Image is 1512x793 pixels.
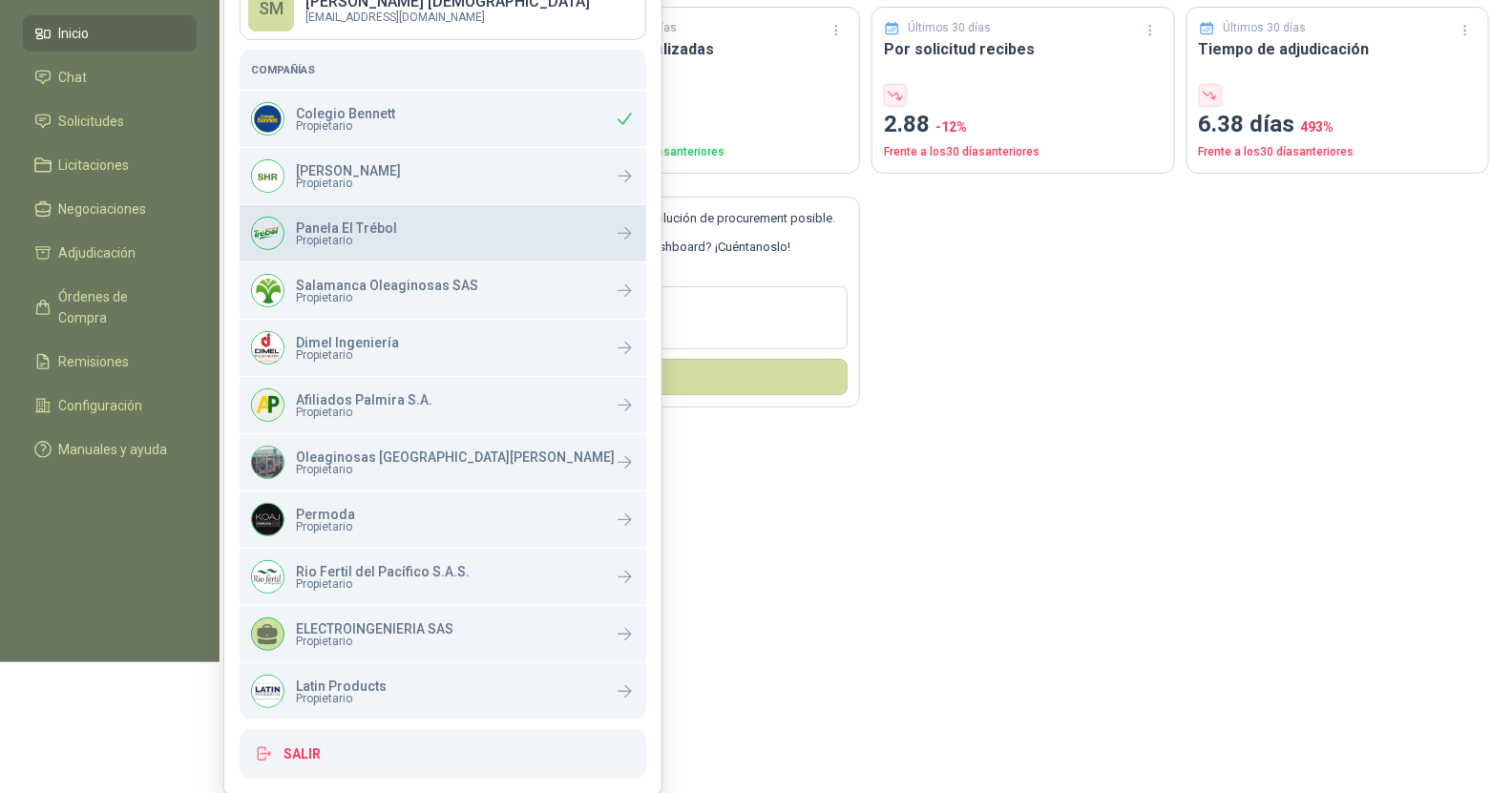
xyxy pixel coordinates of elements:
[296,693,387,704] span: Propietario
[296,120,395,132] span: Propietario
[570,37,849,61] h3: Compras realizadas
[59,111,125,132] span: Solicitudes
[1199,37,1478,61] h3: Tiempo de adjudicación
[240,434,646,490] a: Company LogoOleaginosas [GEOGRAPHIC_DATA][PERSON_NAME]Propietario
[59,155,130,176] span: Licitaciones
[23,431,197,468] a: Manuales y ayuda
[252,561,283,593] img: Company Logo
[296,292,478,303] span: Propietario
[23,59,197,95] a: Chat
[296,679,387,693] p: Latin Products
[252,389,283,421] img: Company Logo
[240,606,646,662] a: ELECTROINGENIERIA SASPropietario
[59,198,147,219] span: Negociaciones
[23,235,197,271] a: Adjudicación
[23,191,197,227] a: Negociaciones
[296,565,470,578] p: Rio Fertil del Pacífico S.A.S.
[23,103,197,139] a: Solicitudes
[252,332,283,364] img: Company Logo
[296,578,470,590] span: Propietario
[252,275,283,306] img: Company Logo
[909,19,992,37] p: Últimos 30 días
[884,107,1163,143] p: 2.88
[296,508,355,521] p: Permoda
[296,521,355,532] span: Propietario
[240,729,646,779] button: Salir
[296,336,399,349] p: Dimel Ingeniería
[240,320,646,376] a: Company LogoDimel IngenieríaPropietario
[296,636,453,647] span: Propietario
[23,279,197,336] a: Órdenes de Compra
[570,143,849,161] p: Frente a los 30 días anteriores
[59,351,130,372] span: Remisiones
[59,439,168,460] span: Manuales y ayuda
[296,164,401,177] p: [PERSON_NAME]
[884,37,1163,61] h3: Por solicitud recibes
[1199,143,1478,161] p: Frente a los 30 días anteriores
[296,349,399,361] span: Propietario
[296,622,453,636] p: ELECTROINGENIERIA SAS
[251,61,635,78] h5: Compañías
[23,387,197,424] a: Configuración
[23,344,197,380] a: Remisiones
[570,107,849,143] p: 246
[296,407,432,418] span: Propietario
[23,15,197,52] a: Inicio
[296,450,615,464] p: Oleaginosas [GEOGRAPHIC_DATA][PERSON_NAME]
[240,262,646,319] a: Company LogoSalamanca Oleaginosas SASPropietario
[1301,119,1334,135] span: 493 %
[59,67,88,88] span: Chat
[296,221,397,235] p: Panela El Trébol
[296,279,478,292] p: Salamanca Oleaginosas SAS
[252,103,283,135] img: Company Logo
[305,11,590,23] p: [EMAIL_ADDRESS][DOMAIN_NAME]
[59,395,143,416] span: Configuración
[240,148,646,204] a: Company Logo[PERSON_NAME]Propietario
[240,491,646,548] a: Company LogoPermodaPropietario
[1223,19,1306,37] p: Últimos 30 días
[296,464,615,475] span: Propietario
[59,242,136,263] span: Adjudicación
[59,286,178,328] span: Órdenes de Compra
[23,147,197,183] a: Licitaciones
[240,377,646,433] a: Company LogoAfiliados Palmira S.A.Propietario
[296,235,397,246] span: Propietario
[1199,107,1478,143] p: 6.38 días
[296,107,395,120] p: Colegio Bennett
[884,143,1163,161] p: Frente a los 30 días anteriores
[252,676,283,707] img: Company Logo
[296,393,432,407] p: Afiliados Palmira S.A.
[240,205,646,261] a: Company LogoPanela El TrébolPropietario
[296,177,401,189] span: Propietario
[240,91,646,147] div: Company LogoColegio BennettPropietario
[240,549,646,605] a: Company LogoRio Fertil del Pacífico S.A.S.Propietario
[252,447,283,478] img: Company Logo
[252,218,283,249] img: Company Logo
[252,504,283,535] img: Company Logo
[935,119,967,135] span: -12 %
[59,23,90,44] span: Inicio
[252,160,283,192] img: Company Logo
[240,663,646,720] a: Company LogoLatin ProductsPropietario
